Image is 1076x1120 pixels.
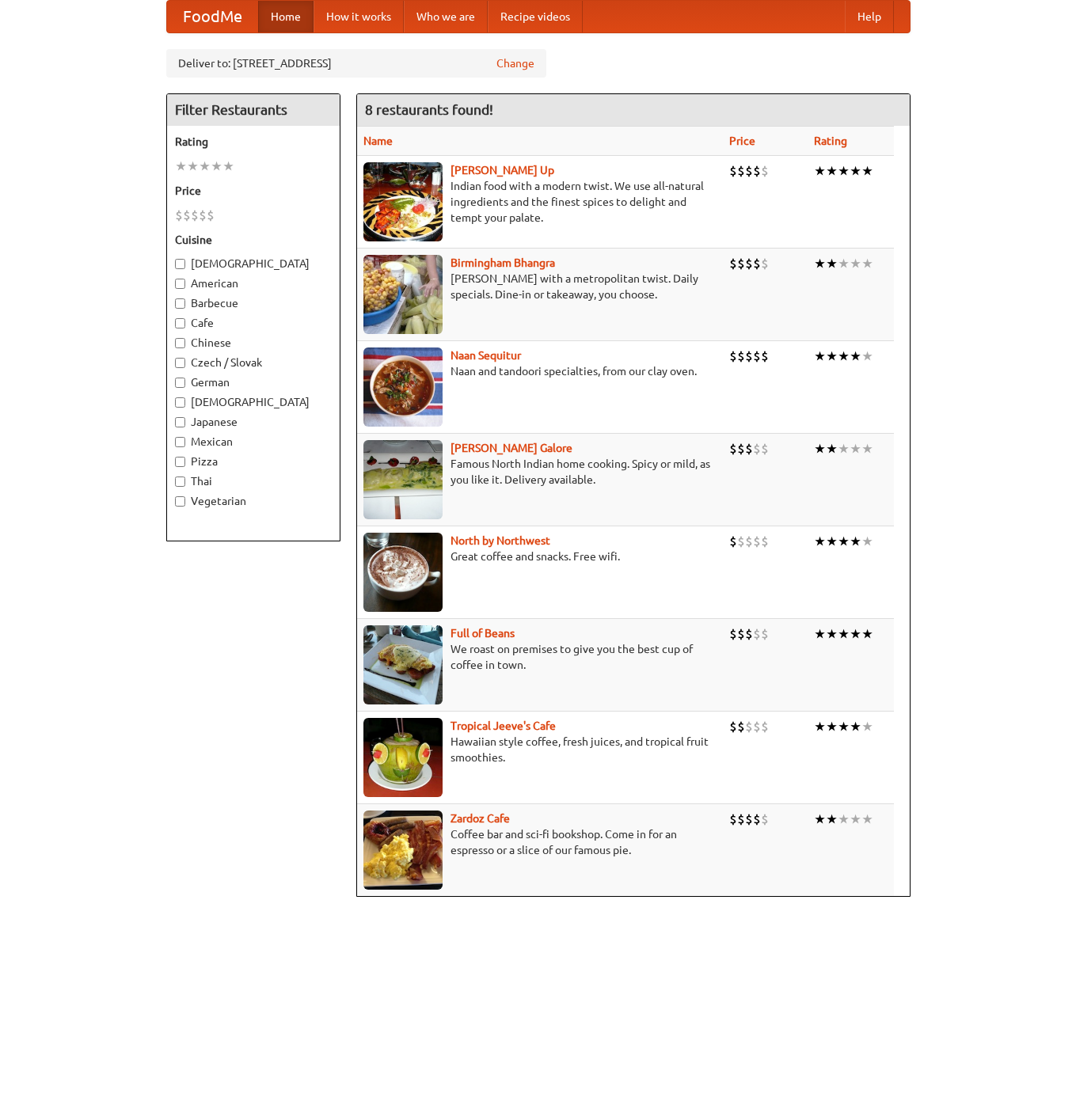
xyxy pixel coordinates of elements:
label: Pizza [175,454,332,469]
label: Czech / Slovak [175,355,332,370]
li: ★ [814,811,826,828]
li: ★ [850,811,861,828]
li: ★ [826,718,838,735]
li: $ [737,718,745,735]
li: ★ [838,440,850,457]
label: Thai [175,473,332,489]
li: ★ [175,158,187,175]
li: ★ [826,162,838,180]
li: ★ [838,162,850,180]
a: Tropical Jeeve's Cafe [451,719,556,732]
li: $ [729,255,737,272]
a: Rating [814,135,847,147]
p: Hawaiian style coffee, fresh juices, and tropical fruit smoothies. [363,734,717,765]
li: $ [761,347,769,365]
li: ★ [861,533,873,550]
li: ★ [187,158,199,175]
li: $ [745,811,753,828]
li: $ [753,718,761,735]
li: ★ [814,162,826,180]
li: $ [753,255,761,272]
li: $ [729,811,737,828]
input: Chinese [175,338,185,348]
img: curryup.jpg [363,162,443,241]
img: jeeves.jpg [363,718,443,797]
input: Barbecue [175,298,185,309]
input: [DEMOGRAPHIC_DATA] [175,397,185,408]
li: ★ [814,625,826,643]
label: German [175,374,332,390]
li: ★ [826,811,838,828]
a: [PERSON_NAME] Up [451,164,554,177]
li: ★ [861,347,873,365]
li: $ [191,207,199,224]
li: $ [737,533,745,550]
li: $ [745,255,753,272]
li: ★ [861,811,873,828]
li: ★ [814,718,826,735]
p: Famous North Indian home cooking. Spicy or mild, as you like it. Delivery available. [363,456,717,488]
input: Cafe [175,318,185,328]
input: Mexican [175,437,185,447]
li: ★ [850,533,861,550]
img: naansequitur.jpg [363,347,443,427]
li: $ [175,207,183,224]
li: $ [729,162,737,180]
li: ★ [211,158,222,175]
li: $ [761,440,769,457]
img: currygalore.jpg [363,440,443,519]
li: ★ [861,162,873,180]
b: Zardoz Cafe [451,812,510,825]
li: $ [737,347,745,365]
li: $ [729,718,737,735]
label: Barbecue [175,295,332,311]
a: Price [729,135,755,147]
label: Cafe [175,315,332,331]
a: [PERSON_NAME] Galore [451,442,572,454]
li: ★ [826,440,838,457]
li: $ [199,207,207,224]
a: Recipe videos [488,1,583,32]
li: $ [753,162,761,180]
li: $ [761,811,769,828]
p: Coffee bar and sci-fi bookshop. Come in for an espresso or a slice of our famous pie. [363,826,717,858]
li: $ [745,718,753,735]
a: Naan Sequitur [451,349,521,362]
li: $ [737,625,745,643]
li: $ [183,207,191,224]
li: $ [753,811,761,828]
p: We roast on premises to give you the best cup of coffee in town. [363,641,717,673]
li: ★ [838,811,850,828]
li: $ [737,811,745,828]
label: Japanese [175,414,332,430]
li: $ [761,162,769,180]
label: Chinese [175,335,332,351]
p: [PERSON_NAME] with a metropolitan twist. Daily specials. Dine-in or takeaway, you choose. [363,271,717,302]
li: ★ [861,440,873,457]
input: Czech / Slovak [175,358,185,368]
a: Name [363,135,393,147]
li: ★ [838,533,850,550]
input: German [175,378,185,388]
a: How it works [314,1,404,32]
p: Indian food with a modern twist. We use all-natural ingredients and the finest spices to delight ... [363,178,717,226]
input: Thai [175,476,185,487]
li: ★ [826,625,838,643]
h5: Cuisine [175,232,332,248]
li: ★ [850,347,861,365]
a: North by Northwest [451,534,550,547]
a: Full of Beans [451,627,515,640]
label: Mexican [175,434,332,450]
img: north.jpg [363,533,443,612]
li: $ [729,440,737,457]
li: $ [729,625,737,643]
li: $ [745,625,753,643]
li: ★ [826,347,838,365]
a: Home [258,1,314,32]
li: ★ [826,533,838,550]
